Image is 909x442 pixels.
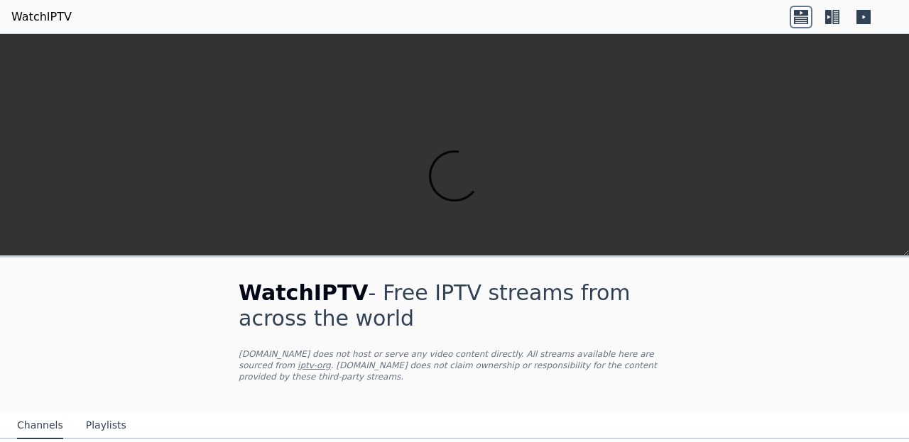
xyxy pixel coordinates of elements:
[86,412,126,439] button: Playlists
[298,360,331,370] a: iptv-org
[239,280,670,331] h1: - Free IPTV streams from across the world
[239,280,369,305] span: WatchIPTV
[239,348,670,382] p: [DOMAIN_NAME] does not host or serve any video content directly. All streams available here are s...
[17,412,63,439] button: Channels
[11,9,72,26] a: WatchIPTV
